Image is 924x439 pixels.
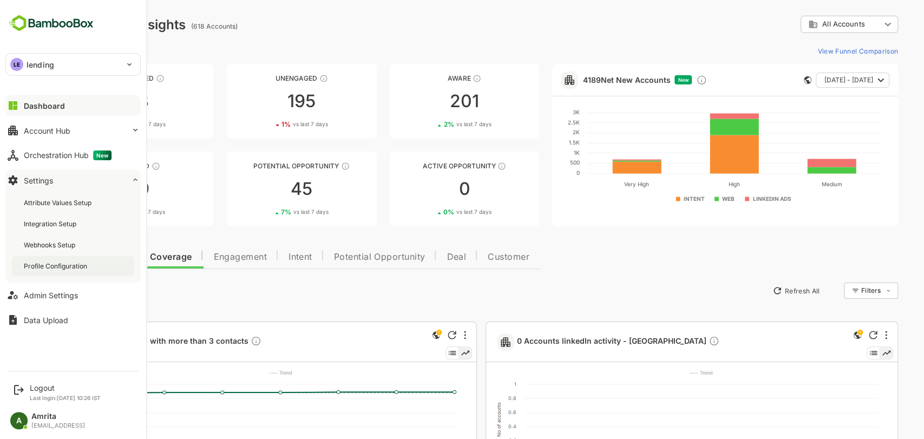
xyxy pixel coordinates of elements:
[57,336,224,348] span: 445 Accounts with more than 3 contacts
[93,150,112,160] span: New
[847,331,849,339] div: More
[822,281,860,300] div: Filters
[458,402,464,437] text: No of accounts
[5,13,97,34] img: BambooboxFullLogoMark.5f36c76dfaba33ec1ec1367b70bb1252.svg
[784,20,827,28] span: All Accounts
[189,180,339,198] div: 45
[6,54,140,75] div: LElending
[426,331,428,339] div: More
[37,253,154,261] span: Data Quality and Coverage
[281,74,290,83] div: These accounts have not shown enough engagement and need nurturing
[189,74,339,82] div: Unengaged
[26,152,176,226] a: EngagedThese accounts are warm, further nurturing would qualify them to MQAs991%vs last 7 days
[787,73,835,87] span: [DATE] - [DATE]
[26,93,176,110] div: 78
[26,64,176,139] a: UnreachedThese accounts have not been engaged with for a defined time period785%vs last 7 days
[418,208,454,216] span: vs last 7 days
[189,162,339,170] div: Potential Opportunity
[93,120,128,128] span: vs last 7 days
[479,336,681,348] span: 0 Accounts linkedIn activity - [GEOGRAPHIC_DATA]
[352,64,502,139] a: AwareThese accounts have just entered the buying cycle and need further nurturing2012%vs last 7 days
[460,162,468,171] div: These accounts have open opportunities which might be at any of the Sales Stages
[24,219,78,228] div: Integration Setup
[410,331,418,339] div: Refresh
[535,109,542,115] text: 3K
[26,180,176,198] div: 99
[231,370,254,376] text: ---- Trend
[5,120,141,141] button: Account Hub
[352,93,502,110] div: 201
[813,329,826,343] div: This is a global insight. Segment selection is not applicable for this view
[470,409,479,415] text: 0.6
[784,181,804,187] text: Medium
[352,152,502,226] a: Active OpportunityThese accounts have open opportunities which might be at any of the Sales Stage...
[535,129,542,135] text: 2K
[30,395,101,401] p: Last login: [DATE] 10:26 IST
[640,77,651,83] span: New
[587,181,612,188] text: Very High
[57,336,228,348] a: 445 Accounts with more than 3 contactsDescription not present
[189,64,339,139] a: UnengagedThese accounts have not shown enough engagement and need nurturing1951%vs last 7 days
[652,370,675,376] text: ---- Trend
[24,176,53,185] div: Settings
[545,75,632,84] a: 4189Net New Accounts
[24,240,77,250] div: Webhooks Setup
[296,253,388,261] span: Potential Opportunity
[189,152,339,226] a: Potential OpportunityThese accounts are MQAs and can be passed on to Inside Sales457%vs last 7 days
[26,281,105,300] button: New Insights
[405,208,454,216] div: 0 %
[24,291,78,300] div: Admin Settings
[24,101,65,110] div: Dashboard
[352,74,502,82] div: Aware
[671,336,681,348] div: Description not present
[213,336,224,348] div: Description not present
[5,309,141,331] button: Data Upload
[775,42,860,60] button: View Funnel Comparison
[24,150,112,160] div: Orchestration Hub
[435,74,443,83] div: These accounts have just entered the buying cycle and need further nurturing
[823,286,843,294] div: Filters
[450,253,492,261] span: Customer
[31,412,85,421] div: Amrita
[405,120,453,128] div: 2 %
[27,59,54,70] p: lending
[5,145,141,166] button: Orchestration HubNew
[778,73,851,88] button: [DATE] - [DATE]
[80,120,128,128] div: 5 %
[24,316,68,325] div: Data Upload
[766,76,774,84] div: This card does not support filter and segments
[31,422,85,429] div: [EMAIL_ADDRESS]
[470,395,479,401] text: 0.8
[770,19,843,29] div: All Accounts
[24,126,70,135] div: Account Hub
[114,162,122,171] div: These accounts are warm, further nurturing would qualify them to MQAs
[24,198,94,207] div: Attribute Values Setup
[92,208,127,216] span: vs last 7 days
[5,95,141,116] button: Dashboard
[26,17,148,32] div: Dashboard Insights
[118,74,127,83] div: These accounts have not been engaged with for a defined time period
[530,119,542,126] text: 2.5K
[763,14,860,35] div: All Accounts
[691,181,702,188] text: High
[10,412,28,429] div: A
[352,180,502,198] div: 0
[175,253,229,261] span: Engagement
[539,169,542,176] text: 0
[251,253,274,261] span: Intent
[10,58,23,71] div: LE
[536,149,542,156] text: 1K
[532,159,542,166] text: 500
[831,331,840,339] div: Refresh
[153,22,203,30] ag: (618 Accounts)
[81,208,127,216] div: 1 %
[255,120,290,128] span: vs last 7 days
[49,409,58,415] text: 300
[303,162,312,171] div: These accounts are MQAs and can be passed on to Inside Sales
[531,139,542,146] text: 1.5K
[730,282,787,299] button: Refresh All
[409,253,428,261] span: Deal
[26,74,176,82] div: Unreached
[255,208,291,216] span: vs last 7 days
